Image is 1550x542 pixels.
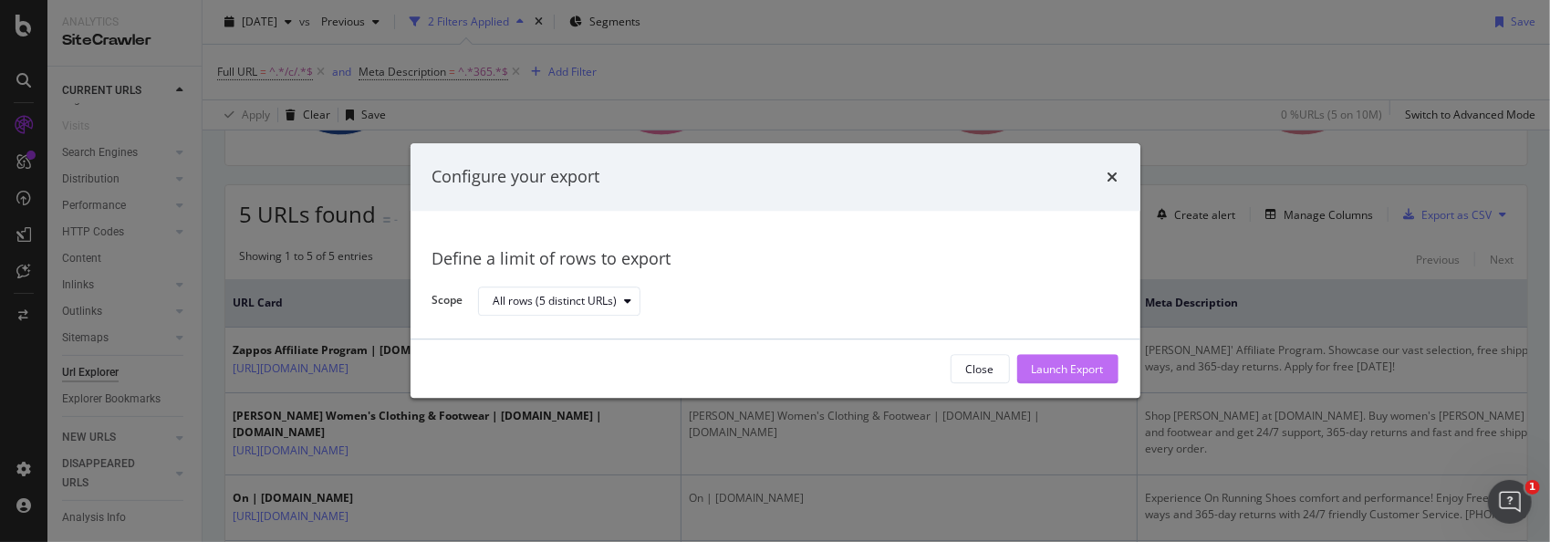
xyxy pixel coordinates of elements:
[951,355,1010,384] button: Close
[1488,480,1532,524] iframe: Intercom live chat
[432,247,1118,271] div: Define a limit of rows to export
[1108,165,1118,189] div: times
[1017,355,1118,384] button: Launch Export
[1032,361,1104,377] div: Launch Export
[1525,480,1540,495] span: 1
[494,296,618,307] div: All rows (5 distinct URLs)
[432,293,463,313] label: Scope
[432,165,600,189] div: Configure your export
[411,143,1140,398] div: modal
[478,287,640,316] button: All rows (5 distinct URLs)
[966,361,994,377] div: Close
